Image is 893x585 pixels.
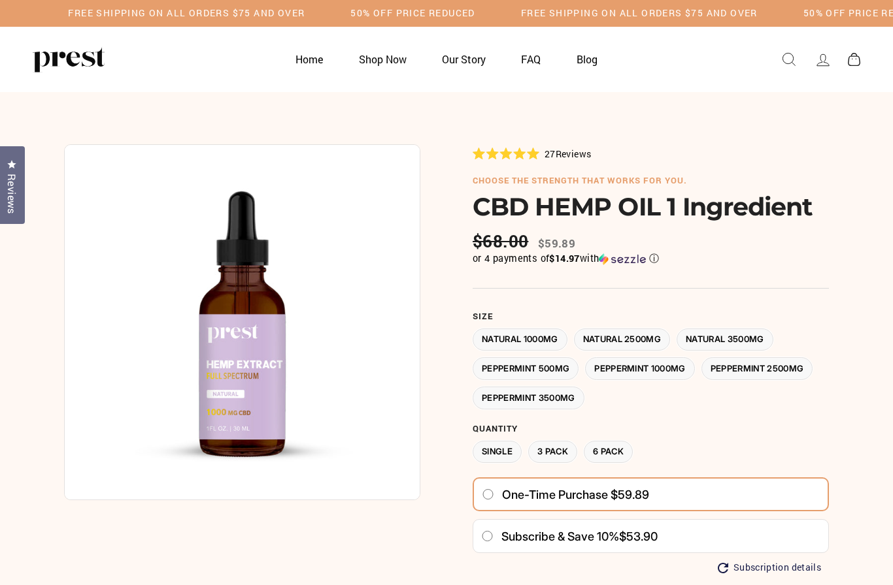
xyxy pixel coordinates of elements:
[426,46,502,72] a: Our Story
[473,357,579,380] label: Peppermint 500MG
[718,562,821,573] button: Subscription details
[473,192,829,221] h1: CBD HEMP OIL 1 Ingredient
[473,441,522,464] label: Single
[502,488,649,502] span: One-time purchase $59.89
[549,252,579,264] span: $14.97
[473,231,531,251] span: $68.00
[521,8,758,19] h5: Free Shipping on all orders $75 and over
[473,328,567,351] label: Natural 1000MG
[3,174,20,214] span: Reviews
[482,489,494,499] input: One-time purchase $59.89
[33,46,105,72] img: PREST ORGANICS
[556,148,592,160] span: Reviews
[481,531,494,541] input: Subscribe & save 10%$53.90
[733,562,821,573] span: Subscription details
[538,236,575,251] span: $59.89
[585,357,695,380] label: Peppermint 1000MG
[528,441,577,464] label: 3 Pack
[677,328,773,351] label: Natural 3500MG
[279,46,614,72] ul: Primary
[343,46,423,72] a: Shop Now
[505,46,557,72] a: FAQ
[584,441,633,464] label: 6 Pack
[64,144,420,500] img: CBD HEMP OIL 1 Ingredient
[473,252,829,265] div: or 4 payments of with
[574,328,671,351] label: Natural 2500MG
[701,357,813,380] label: Peppermint 2500MG
[501,530,619,543] span: Subscribe & save 10%
[68,8,305,19] h5: Free Shipping on all orders $75 and over
[545,148,556,160] span: 27
[599,253,646,265] img: Sezzle
[473,311,829,322] label: Size
[279,46,339,72] a: Home
[350,8,475,19] h5: 50% OFF PRICE REDUCED
[619,530,658,543] span: $53.90
[473,252,829,265] div: or 4 payments of$14.97withSezzle Click to learn more about Sezzle
[473,387,584,409] label: Peppermint 3500MG
[473,176,829,186] h6: choose the strength that works for you.
[560,46,614,72] a: Blog
[473,146,591,161] div: 27Reviews
[473,424,829,434] label: Quantity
